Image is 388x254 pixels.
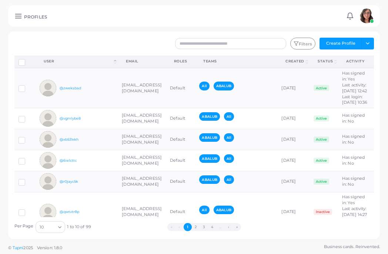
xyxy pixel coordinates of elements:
[23,245,33,251] span: 2025
[36,221,65,233] div: Search for option
[184,223,192,231] button: Go to page 1
[200,223,208,231] button: Go to page 3
[277,150,310,171] td: [DATE]
[199,112,220,121] span: ABALUB
[40,80,56,96] img: avatar
[60,86,81,90] a: @zweksbad
[314,116,329,121] span: Active
[67,224,91,230] span: 1 to 10 of 99
[13,245,24,250] a: Tapni
[174,59,187,64] div: Roles
[224,154,234,163] span: All
[199,175,220,184] span: ABALUB
[277,129,310,150] td: [DATE]
[91,223,317,231] ul: Pagination
[342,176,365,187] span: Has signed in: No
[277,192,310,232] td: [DATE]
[40,131,56,148] img: avatar
[208,223,216,231] button: Go to page 4
[357,8,376,23] a: avatar
[44,223,55,231] input: Search for option
[285,59,304,64] div: Created
[40,204,56,220] img: avatar
[314,179,329,185] span: Active
[199,82,209,90] span: All
[118,129,166,150] td: [EMAIL_ADDRESS][DOMAIN_NAME]
[224,133,234,142] span: All
[60,137,79,141] a: @xb531xkh
[8,245,62,251] span: ©
[342,94,367,105] span: Last login: [DATE] 10:36
[118,68,166,108] td: [EMAIL_ADDRESS][DOMAIN_NAME]
[118,150,166,171] td: [EMAIL_ADDRESS][DOMAIN_NAME]
[359,8,374,23] img: avatar
[342,206,367,217] span: Last activity: [DATE] 14:27
[318,59,333,64] div: Status
[225,223,233,231] button: Go to next page
[118,108,166,129] td: [EMAIL_ADDRESS][DOMAIN_NAME]
[314,137,329,143] span: Active
[166,171,195,192] td: Default
[342,194,365,205] span: Has signed in: Yes
[40,152,56,169] img: avatar
[314,85,329,91] span: Active
[277,68,310,108] td: [DATE]
[60,116,81,120] a: @vgmlybe8
[60,210,80,214] a: @qwtvtr8p
[37,245,63,250] span: Version: 1.8.0
[118,192,166,232] td: [EMAIL_ADDRESS][DOMAIN_NAME]
[214,82,234,90] span: ABALUB
[277,171,310,192] td: [DATE]
[118,171,166,192] td: [EMAIL_ADDRESS][DOMAIN_NAME]
[224,112,234,121] span: All
[44,59,113,64] div: User
[199,133,220,142] span: ABALUB
[277,108,310,129] td: [DATE]
[346,59,364,64] div: activity
[192,223,200,231] button: Go to page 2
[342,113,365,124] span: Has signed in: No
[314,209,332,215] span: Inactive
[166,108,195,129] td: Default
[320,38,362,49] button: Create Profile
[166,192,195,232] td: Default
[224,175,234,184] span: All
[214,206,234,214] span: ABALUB
[199,206,209,214] span: All
[342,134,365,145] span: Has signed in: No
[199,154,220,163] span: ABALUB
[314,158,329,164] span: Active
[342,71,365,82] span: Has signed in: Yes
[290,38,315,49] button: Filters
[14,223,34,229] label: Per Page
[24,14,47,20] h5: PROFILES
[40,110,56,127] img: avatar
[166,150,195,171] td: Default
[126,59,158,64] div: Email
[60,158,77,162] a: @6ie1cttc
[324,244,380,250] span: Business cards. Reinvented.
[166,68,195,108] td: Default
[203,59,269,64] div: Teams
[233,223,241,231] button: Go to last page
[342,82,367,93] span: Last activity: [DATE] 12:42
[40,173,56,190] img: avatar
[166,129,195,150] td: Default
[60,179,78,183] a: @r0jayc5k
[14,56,36,68] th: Row-selection
[342,155,365,166] span: Has signed in: No
[40,223,44,231] span: 10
